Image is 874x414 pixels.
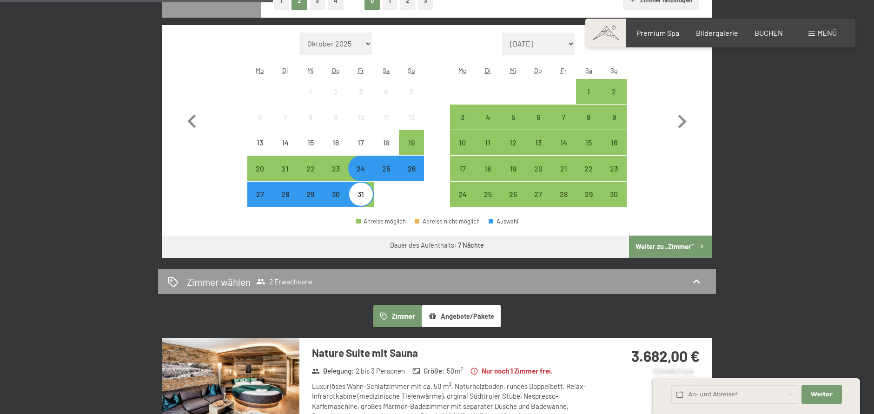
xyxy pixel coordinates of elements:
div: 8 [299,113,322,137]
div: 7 [552,113,575,137]
div: Tue Oct 07 2025 [272,105,298,130]
abbr: Mittwoch [307,66,314,74]
div: Anreise möglich [551,182,576,207]
div: Anreise möglich [272,182,298,207]
div: 14 [273,139,297,162]
div: Sat Oct 11 2025 [374,105,399,130]
div: 9 [324,113,347,137]
div: Anreise nicht möglich [374,130,399,155]
div: 24 [451,191,474,214]
button: Zimmer [373,305,422,327]
div: 27 [248,191,271,214]
div: Thu Oct 16 2025 [323,130,348,155]
div: Anreise möglich [475,156,500,181]
div: Anreise möglich [602,182,627,207]
div: 20 [527,165,550,188]
strong: Nur noch 1 Zimmer frei. [470,366,553,376]
div: 5 [501,113,524,137]
div: 30 [603,191,626,214]
div: Sat Nov 22 2025 [576,156,601,181]
div: Fri Nov 21 2025 [551,156,576,181]
div: Anreise möglich [475,130,500,155]
div: Sun Oct 26 2025 [399,156,424,181]
div: Tue Oct 14 2025 [272,130,298,155]
abbr: Sonntag [408,66,415,74]
h2: Zimmer wählen [187,275,251,289]
div: Sat Oct 18 2025 [374,130,399,155]
div: Sun Nov 02 2025 [602,79,627,104]
button: Weiter [801,385,841,404]
div: Anreise möglich [323,156,348,181]
div: Anreise möglich [298,182,323,207]
div: Tue Nov 04 2025 [475,105,500,130]
div: Anreise nicht möglich [323,130,348,155]
span: Bildergalerie [696,28,738,37]
div: 12 [400,113,423,137]
div: Wed Oct 22 2025 [298,156,323,181]
h3: Nature Suite mit Sauna [312,346,589,360]
abbr: Freitag [561,66,567,74]
div: Wed Oct 01 2025 [298,79,323,104]
div: Anreise nicht möglich [399,105,424,130]
div: Thu Nov 20 2025 [526,156,551,181]
div: 6 [248,113,271,137]
div: Mon Oct 27 2025 [247,182,272,207]
div: 17 [451,165,474,188]
div: Sat Nov 08 2025 [576,105,601,130]
div: Tue Nov 25 2025 [475,182,500,207]
abbr: Sonntag [610,66,618,74]
div: Anreise möglich [450,156,475,181]
a: BUCHEN [755,28,783,37]
div: 2 [324,88,347,111]
span: 50 m² [447,366,463,376]
div: Anreise möglich [551,156,576,181]
div: Anreise nicht möglich [323,105,348,130]
div: Mon Nov 10 2025 [450,130,475,155]
div: Sun Nov 23 2025 [602,156,627,181]
div: 27 [527,191,550,214]
div: Fri Nov 14 2025 [551,130,576,155]
div: 23 [324,165,347,188]
div: 11 [476,139,499,162]
div: 15 [577,139,600,162]
div: Anreise möglich [374,156,399,181]
div: Anreise möglich [348,182,373,207]
div: 21 [273,165,297,188]
div: 26 [501,191,524,214]
div: Anreise nicht möglich [298,79,323,104]
div: Sun Oct 12 2025 [399,105,424,130]
div: 13 [248,139,271,162]
div: 19 [400,139,423,162]
div: Anreise nicht möglich [298,130,323,155]
div: Thu Nov 06 2025 [526,105,551,130]
div: Anreise möglich [526,105,551,130]
div: 29 [299,191,322,214]
abbr: Dienstag [282,66,288,74]
button: Nächster Monat [669,33,695,207]
div: Anreise möglich [500,182,525,207]
div: 10 [451,139,474,162]
div: Anreise möglich [272,156,298,181]
div: 28 [552,191,575,214]
abbr: Dienstag [485,66,491,74]
div: Fri Nov 28 2025 [551,182,576,207]
span: Menü [817,28,837,37]
div: Auswahl [489,218,518,224]
div: 22 [577,165,600,188]
div: 20 [248,165,271,188]
div: 30 [324,191,347,214]
div: Anreise möglich [450,130,475,155]
div: Sun Oct 05 2025 [399,79,424,104]
div: 1 [577,88,600,111]
div: Anreise nicht möglich [374,79,399,104]
div: Anreise möglich [526,156,551,181]
div: Mon Oct 13 2025 [247,130,272,155]
abbr: Montag [458,66,467,74]
div: Anreise möglich [475,182,500,207]
div: Sat Nov 15 2025 [576,130,601,155]
div: Thu Oct 09 2025 [323,105,348,130]
div: Fri Oct 10 2025 [348,105,373,130]
abbr: Donnerstag [332,66,340,74]
div: Dauer des Aufenthalts: [390,241,484,250]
